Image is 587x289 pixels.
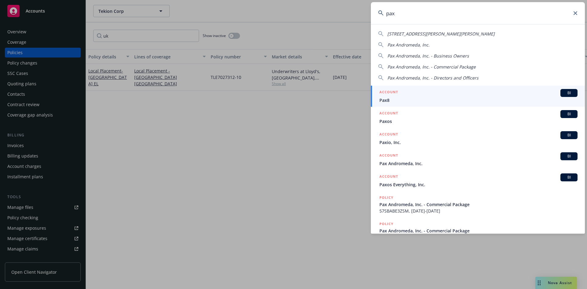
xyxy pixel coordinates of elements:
a: ACCOUNTBIPax Andromeda, Inc. [371,149,585,170]
a: ACCOUNTBIPaxio, Inc. [371,128,585,149]
a: ACCOUNTBIPaxos Everything, Inc. [371,170,585,191]
a: ACCOUNTBIPax8 [371,86,585,107]
span: Paxio, Inc. [379,139,578,146]
h5: ACCOUNT [379,131,398,139]
a: POLICYPax Andromeda, Inc. - Commercial Package57SBABE3ZSM, [DATE]-[DATE] [371,191,585,217]
input: Search... [371,2,585,24]
span: BI [563,111,575,117]
span: Pax8 [379,97,578,103]
span: BI [563,132,575,138]
span: Pax Andromeda, Inc. - Commercial Package [379,201,578,208]
span: Pax Andromeda, Inc. [379,160,578,167]
span: Pax Andromeda, Inc. [387,42,430,48]
span: BI [563,154,575,159]
span: Pax Andromeda, Inc. - Commercial Package [379,228,578,234]
span: Pax Andromeda, Inc. - Business Owners [387,53,469,59]
span: Pax Andromeda, Inc. - Commercial Package [387,64,476,70]
span: 57SBABE3ZSM, [DATE]-[DATE] [379,208,578,214]
a: ACCOUNTBIPaxos [371,107,585,128]
h5: ACCOUNT [379,110,398,117]
h5: ACCOUNT [379,152,398,160]
h5: ACCOUNT [379,89,398,96]
h5: ACCOUNT [379,173,398,181]
h5: POLICY [379,195,393,201]
span: BI [563,90,575,96]
span: BI [563,175,575,180]
a: POLICYPax Andromeda, Inc. - Commercial Package [371,217,585,244]
span: [STREET_ADDRESS][PERSON_NAME][PERSON_NAME] [387,31,495,37]
h5: POLICY [379,221,393,227]
span: Paxos [379,118,578,124]
span: Pax Andromeda, Inc. - Directors and Officers [387,75,478,81]
span: Paxos Everything, Inc. [379,181,578,188]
